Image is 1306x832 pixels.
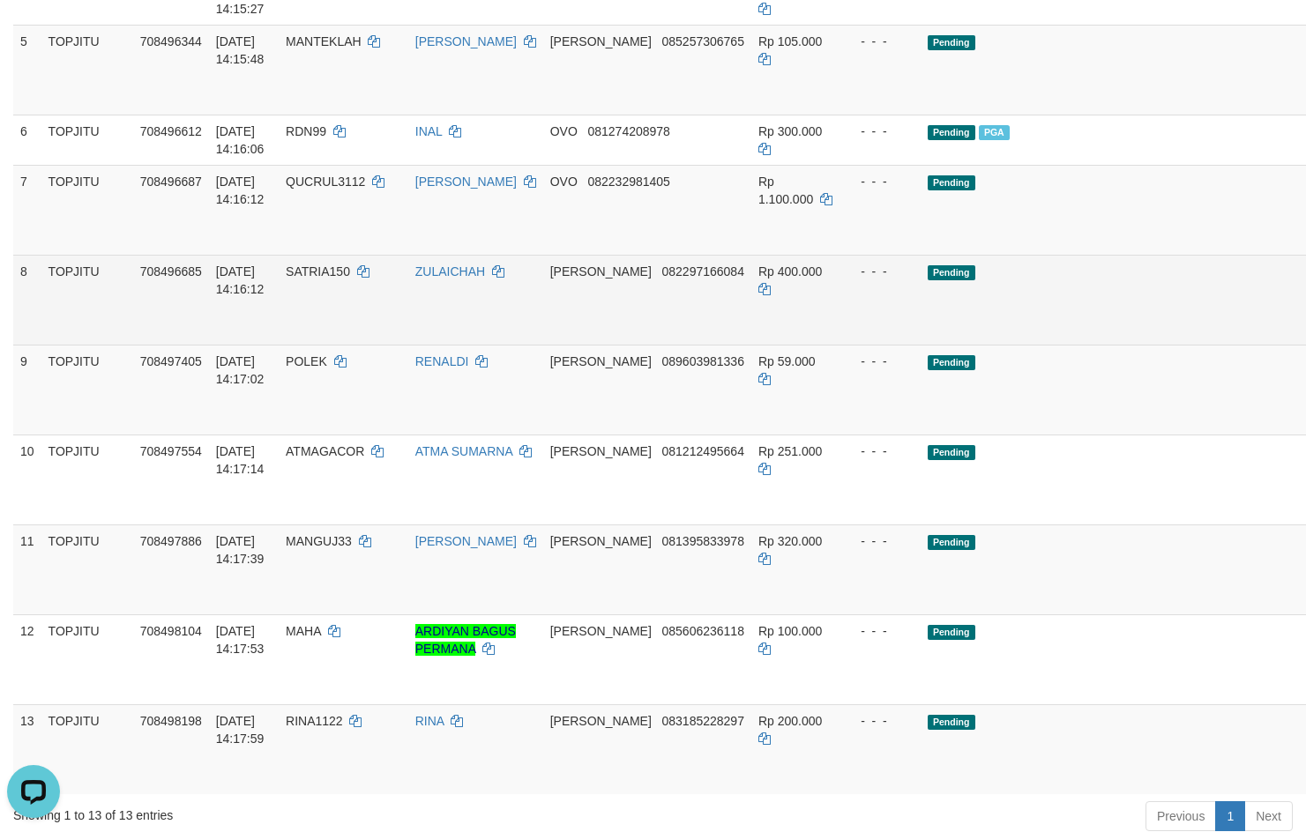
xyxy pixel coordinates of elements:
[847,33,914,50] div: - - -
[13,614,41,704] td: 12
[415,124,443,138] a: INAL
[13,25,41,115] td: 5
[1146,801,1216,831] a: Previous
[286,34,362,48] span: MANTEKLAH
[41,115,133,165] td: TOPJITU
[550,124,578,138] span: OVO
[550,624,652,638] span: [PERSON_NAME]
[216,175,265,206] span: [DATE] 14:16:12
[550,175,578,189] span: OVO
[13,435,41,524] td: 10
[415,264,485,279] a: ZULAICHAH
[847,532,914,550] div: - - -
[847,123,914,140] div: - - -
[286,264,350,279] span: SATRIA150
[758,714,822,728] span: Rp 200.000
[758,624,822,638] span: Rp 100.000
[1244,801,1293,831] a: Next
[847,353,914,370] div: - - -
[550,34,652,48] span: [PERSON_NAME]
[661,624,743,638] span: Copy 085606236118 to clipboard
[587,124,669,138] span: Copy 081274208978 to clipboard
[587,175,669,189] span: Copy 082232981405 to clipboard
[415,624,516,656] a: ARDIYAN BAGUS PERMANA
[661,714,743,728] span: Copy 083185228297 to clipboard
[928,125,975,140] span: Pending
[847,263,914,280] div: - - -
[140,624,202,638] span: 708498104
[7,7,60,60] button: Open LiveChat chat widget
[415,714,444,728] a: RINA
[286,124,326,138] span: RDN99
[41,25,133,115] td: TOPJITU
[415,534,517,548] a: [PERSON_NAME]
[1215,801,1245,831] a: 1
[286,534,352,548] span: MANGUJ33
[286,624,321,638] span: MAHA
[928,175,975,190] span: Pending
[928,625,975,640] span: Pending
[140,444,202,458] span: 708497554
[216,714,265,746] span: [DATE] 14:17:59
[41,614,133,704] td: TOPJITU
[140,354,202,368] span: 708497405
[13,524,41,614] td: 11
[286,714,343,728] span: RINA1122
[758,264,822,279] span: Rp 400.000
[758,34,822,48] span: Rp 105.000
[661,264,743,279] span: Copy 082297166084 to clipboard
[661,34,743,48] span: Copy 085257306765 to clipboard
[758,124,822,138] span: Rp 300.000
[415,34,517,48] a: [PERSON_NAME]
[216,624,265,656] span: [DATE] 14:17:53
[979,125,1010,140] span: PGA
[415,354,469,368] a: RENALDI
[928,355,975,370] span: Pending
[13,165,41,255] td: 7
[661,354,743,368] span: Copy 089603981336 to clipboard
[140,175,202,189] span: 708496687
[216,354,265,386] span: [DATE] 14:17:02
[216,534,265,566] span: [DATE] 14:17:39
[847,173,914,190] div: - - -
[847,712,914,730] div: - - -
[758,534,822,548] span: Rp 320.000
[140,34,202,48] span: 708496344
[140,714,202,728] span: 708498198
[140,124,202,138] span: 708496612
[41,524,133,614] td: TOPJITU
[550,714,652,728] span: [PERSON_NAME]
[758,175,813,206] span: Rp 1.100.000
[13,345,41,435] td: 9
[13,255,41,345] td: 8
[928,535,975,550] span: Pending
[13,704,41,794] td: 13
[847,622,914,640] div: - - -
[928,35,975,50] span: Pending
[13,115,41,165] td: 6
[661,534,743,548] span: Copy 081395833978 to clipboard
[758,444,822,458] span: Rp 251.000
[415,444,512,458] a: ATMA SUMARNA
[216,124,265,156] span: [DATE] 14:16:06
[41,435,133,524] td: TOPJITU
[550,534,652,548] span: [PERSON_NAME]
[286,444,364,458] span: ATMAGACOR
[216,444,265,476] span: [DATE] 14:17:14
[13,799,531,824] div: Showing 1 to 13 of 13 entries
[928,445,975,460] span: Pending
[41,255,133,345] td: TOPJITU
[928,715,975,730] span: Pending
[216,264,265,296] span: [DATE] 14:16:12
[286,354,327,368] span: POLEK
[928,265,975,280] span: Pending
[140,264,202,279] span: 708496685
[41,704,133,794] td: TOPJITU
[216,34,265,66] span: [DATE] 14:15:48
[847,442,914,460] div: - - -
[661,444,743,458] span: Copy 081212495664 to clipboard
[140,534,202,548] span: 708497886
[41,165,133,255] td: TOPJITU
[41,345,133,435] td: TOPJITU
[550,264,652,279] span: [PERSON_NAME]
